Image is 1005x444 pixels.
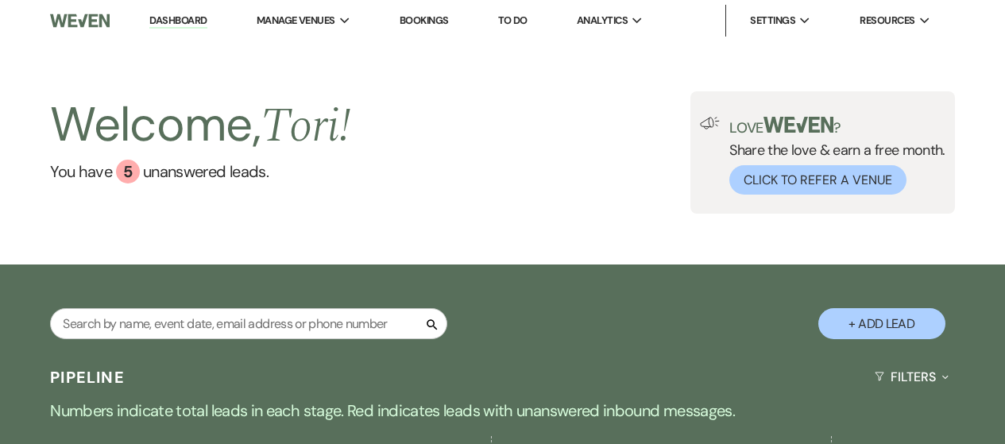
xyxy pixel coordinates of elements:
[860,13,914,29] span: Resources
[149,14,207,29] a: Dashboard
[116,160,140,183] div: 5
[729,165,906,195] button: Click to Refer a Venue
[50,160,350,183] a: You have 5 unanswered leads.
[50,91,350,160] h2: Welcome,
[729,117,945,135] p: Love ?
[818,308,945,339] button: + Add Lead
[257,13,335,29] span: Manage Venues
[50,4,109,37] img: Weven Logo
[50,366,125,388] h3: Pipeline
[868,356,955,398] button: Filters
[400,14,449,27] a: Bookings
[763,117,834,133] img: weven-logo-green.svg
[50,308,447,339] input: Search by name, event date, email address or phone number
[577,13,628,29] span: Analytics
[720,117,945,195] div: Share the love & earn a free month.
[498,14,528,27] a: To Do
[750,13,795,29] span: Settings
[261,90,350,163] span: Tori !
[700,117,720,129] img: loud-speaker-illustration.svg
